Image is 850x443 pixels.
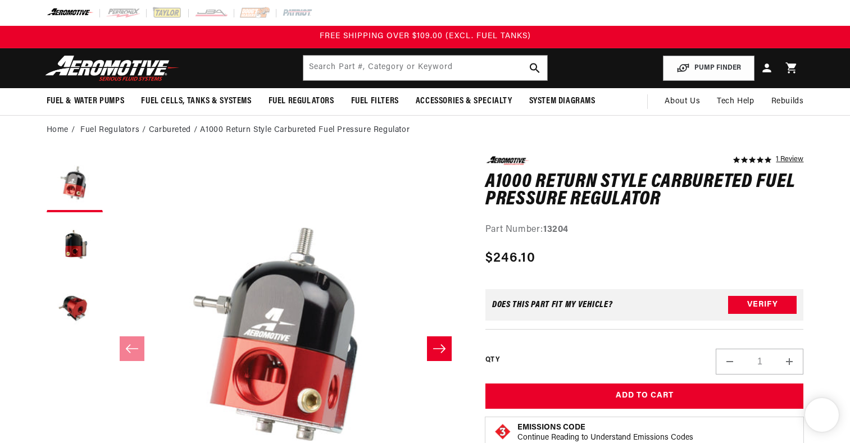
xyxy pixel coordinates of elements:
button: PUMP FINDER [663,56,754,81]
input: Search by Part Number, Category or Keyword [303,56,547,80]
li: Fuel Regulators [80,124,149,136]
summary: Fuel Filters [343,88,407,115]
summary: Accessories & Specialty [407,88,521,115]
h1: A1000 Return Style Carbureted Fuel Pressure Regulator [485,173,804,209]
button: Slide right [427,336,452,361]
a: Home [47,124,69,136]
strong: 13204 [543,225,569,234]
button: Load image 2 in gallery view [47,218,103,274]
img: Aeromotive [42,55,183,81]
a: About Us [656,88,708,115]
button: Slide left [120,336,144,361]
span: $246.10 [485,248,535,268]
span: Fuel Regulators [269,95,334,107]
p: Continue Reading to Understand Emissions Codes [517,433,693,443]
img: Emissions code [494,423,512,441]
summary: Fuel Regulators [260,88,343,115]
label: QTY [485,355,499,365]
button: Add to Cart [485,383,804,409]
summary: Tech Help [708,88,762,115]
span: Fuel & Water Pumps [47,95,125,107]
a: 1 reviews [776,156,803,164]
nav: breadcrumbs [47,124,804,136]
button: search button [522,56,547,80]
span: About Us [665,97,700,106]
span: Fuel Cells, Tanks & Systems [141,95,251,107]
li: A1000 Return Style Carbureted Fuel Pressure Regulator [200,124,410,136]
summary: Fuel Cells, Tanks & Systems [133,88,260,115]
strong: Emissions Code [517,423,585,432]
button: Load image 3 in gallery view [47,280,103,336]
span: System Diagrams [529,95,596,107]
li: Carbureted [149,124,201,136]
button: Emissions CodeContinue Reading to Understand Emissions Codes [517,423,693,443]
span: Accessories & Specialty [416,95,512,107]
span: FREE SHIPPING OVER $109.00 (EXCL. FUEL TANKS) [320,32,531,40]
button: Load image 1 in gallery view [47,156,103,212]
span: Tech Help [717,95,754,108]
div: Part Number: [485,223,804,238]
div: Does This part fit My vehicle? [492,300,613,309]
span: Fuel Filters [351,95,399,107]
span: Rebuilds [771,95,804,108]
summary: System Diagrams [521,88,604,115]
button: Verify [728,296,797,314]
summary: Fuel & Water Pumps [38,88,133,115]
summary: Rebuilds [763,88,812,115]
